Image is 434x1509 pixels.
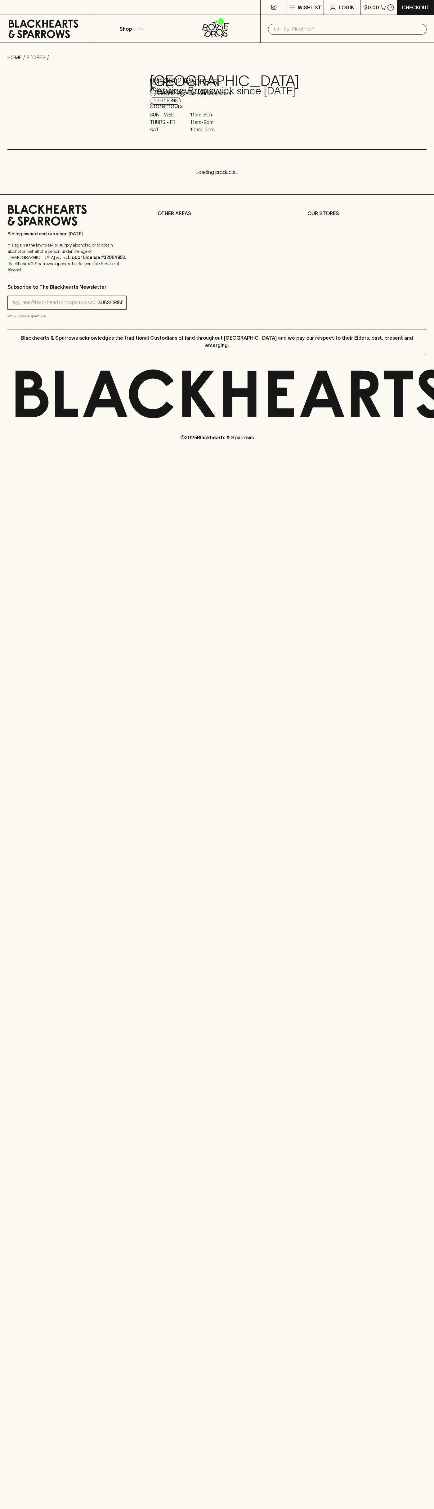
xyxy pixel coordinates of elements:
[7,242,127,273] p: It is against the law to sell or supply alcohol to, or to obtain alcohol on behalf of a person un...
[298,4,321,11] p: Wishlist
[6,168,428,176] p: Loading products...
[7,283,127,291] p: Subscribe to The Blackhearts Newsletter
[389,6,392,9] p: 0
[26,55,46,60] a: STORES
[119,25,132,33] p: Shop
[339,4,355,11] p: Login
[98,299,124,306] p: SUBSCRIBE
[87,15,174,43] button: Shop
[12,334,422,349] p: Blackhearts & Sparrows acknowledges the traditional Custodians of land throughout [GEOGRAPHIC_DAT...
[7,55,22,60] a: HOME
[87,4,92,11] p: ⠀
[402,4,430,11] p: Checkout
[283,24,422,34] input: Try "Pinot noir"
[364,4,379,11] p: $0.00
[7,313,127,319] p: We will never spam you
[158,210,277,217] p: OTHER AREAS
[12,297,95,307] input: e.g. jane@blackheartsandsparrows.com.au
[95,296,126,309] button: SUBSCRIBE
[68,255,125,260] strong: Liquor License #32064953
[7,231,127,237] p: Sibling owned and run since [DATE]
[307,210,427,217] p: OUR STORES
